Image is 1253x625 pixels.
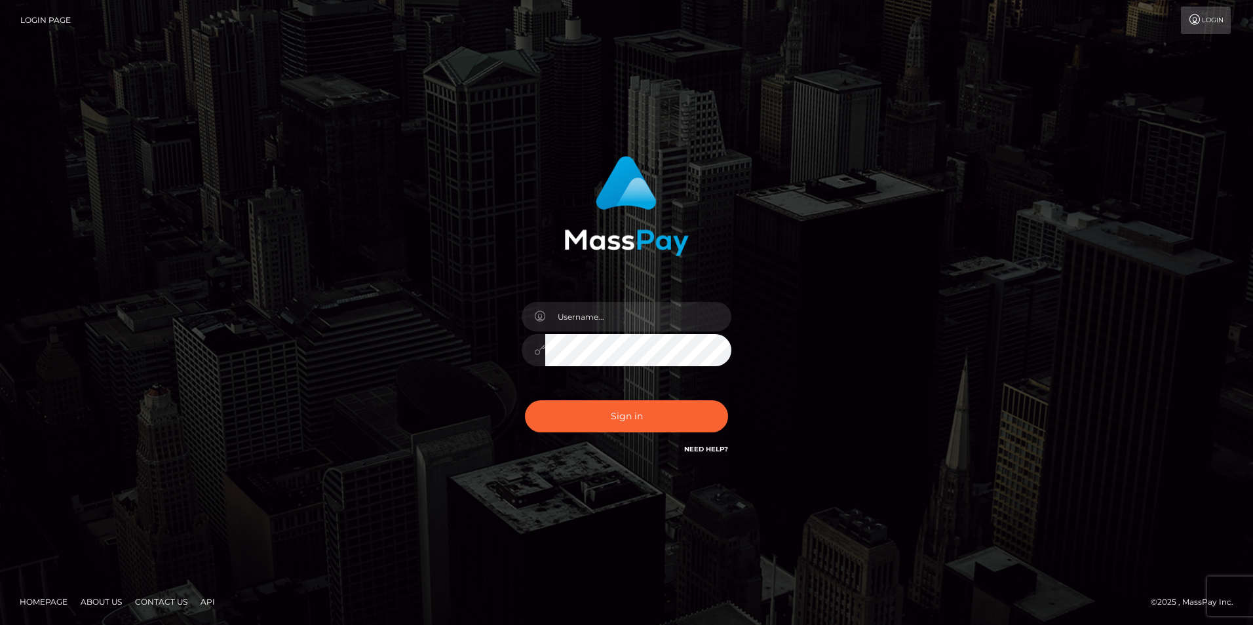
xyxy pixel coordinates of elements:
[564,156,689,256] img: MassPay Login
[1181,7,1231,34] a: Login
[130,592,193,612] a: Contact Us
[1151,595,1243,609] div: © 2025 , MassPay Inc.
[195,592,220,612] a: API
[20,7,71,34] a: Login Page
[525,400,728,432] button: Sign in
[684,445,728,453] a: Need Help?
[14,592,73,612] a: Homepage
[545,302,731,331] input: Username...
[75,592,127,612] a: About Us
